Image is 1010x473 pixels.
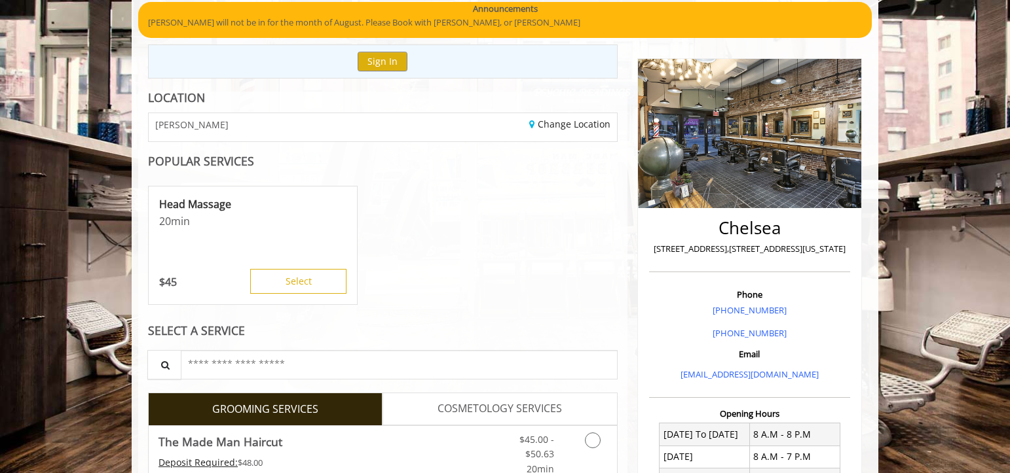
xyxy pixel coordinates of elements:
td: 8 A.M - 8 P.M [749,423,840,446]
b: LOCATION [148,90,205,105]
a: [PHONE_NUMBER] [713,304,787,316]
td: [DATE] [660,446,750,468]
h3: Email [652,349,847,359]
td: [DATE] To [DATE] [660,423,750,446]
span: COSMETOLOGY SERVICES [438,400,562,417]
h3: Opening Hours [649,409,850,418]
span: [PERSON_NAME] [155,120,229,130]
span: GROOMING SERVICES [212,401,318,418]
a: Change Location [529,118,610,130]
button: Sign In [358,52,407,71]
p: [PERSON_NAME] will not be in for the month of August. Please Book with [PERSON_NAME], or [PERSON_... [148,16,862,29]
p: 20 [159,214,346,228]
b: Announcements [473,2,538,16]
a: [PHONE_NUMBER] [713,327,787,339]
a: [EMAIL_ADDRESS][DOMAIN_NAME] [681,368,819,380]
td: 8 A.M - 7 P.M [749,446,840,468]
button: Select [250,269,346,294]
div: $48.00 [159,455,422,470]
p: 45 [159,275,177,289]
p: [STREET_ADDRESS],[STREET_ADDRESS][US_STATE] [652,242,847,256]
b: POPULAR SERVICES [148,153,254,169]
span: min [171,214,190,228]
h2: Chelsea [652,219,847,237]
div: SELECT A SERVICE [148,324,618,337]
button: Service Search [147,350,181,379]
span: $45.00 - $50.63 [519,433,554,460]
h3: Phone [652,290,847,299]
b: The Made Man Haircut [159,432,282,451]
span: This service needs some Advance to be paid before we block your appointment [159,456,238,468]
span: $ [159,275,165,289]
p: Head Massage [159,197,346,211]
